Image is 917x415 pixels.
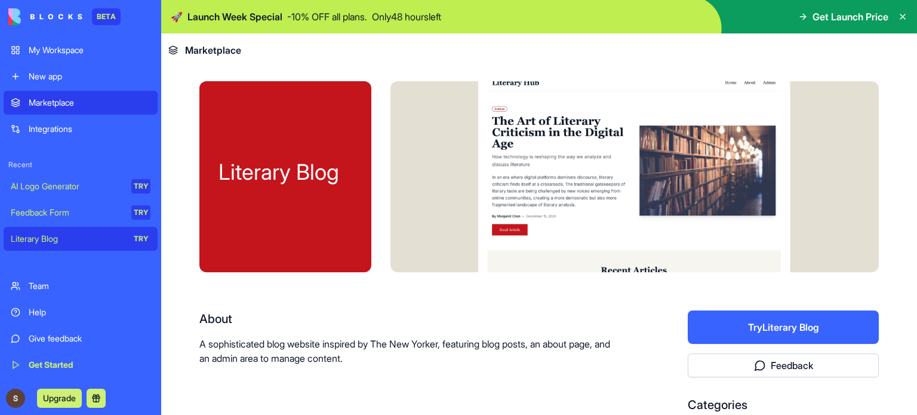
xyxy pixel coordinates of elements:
div: Feedback Form [11,207,123,219]
div: TRY [131,232,150,246]
a: New app [4,64,158,88]
div: Literary Blog [219,160,352,184]
div: Get Started [29,359,150,371]
a: Team [4,274,158,298]
a: Marketplace [4,91,158,115]
a: Give feedback [4,327,158,351]
a: Upgrade [37,392,82,404]
button: Upgrade [37,389,82,408]
img: ACg8ocLzADlQcI6yUzF189k0_SmlkZC8nYOsyoEdDkVUhP4s3ycH_Q=s96-c [6,389,25,408]
div: BETA [92,8,121,25]
a: Literary BlogTRY [4,227,158,251]
div: Team [29,280,150,292]
div: Categories [688,396,879,413]
a: Get Started [4,353,158,377]
div: About [199,311,611,327]
a: BETA [8,8,121,25]
div: Literary Blog [11,233,123,245]
span: Marketplace [185,43,241,57]
div: TRY [131,205,150,220]
span: Get Launch Price [813,10,888,24]
a: My Workspace [4,38,158,62]
span: Launch Week Special [187,10,282,24]
a: AI Logo GeneratorTRY [4,174,158,198]
div: New app [29,70,150,82]
div: TRY [131,179,150,193]
button: TryLiterary Blog [688,311,879,344]
button: Feedback [688,353,879,377]
div: Give feedback [29,333,150,345]
a: Help [4,300,158,324]
p: - 10 % OFF all plans. [287,10,367,24]
span: 🚀 [171,10,183,24]
div: Help [29,306,150,318]
span: Recent [4,160,158,170]
div: Integrations [29,123,150,135]
a: Integrations [4,117,158,141]
div: AI Logo Generator [11,180,123,192]
img: logo [8,8,82,25]
p: Only 48 hours left [372,10,441,24]
div: Marketplace [29,97,150,109]
a: Feedback FormTRY [4,201,158,225]
div: My Workspace [29,44,150,56]
p: A sophisticated blog website inspired by The New Yorker, featuring blog posts, an about page, and... [199,337,611,365]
